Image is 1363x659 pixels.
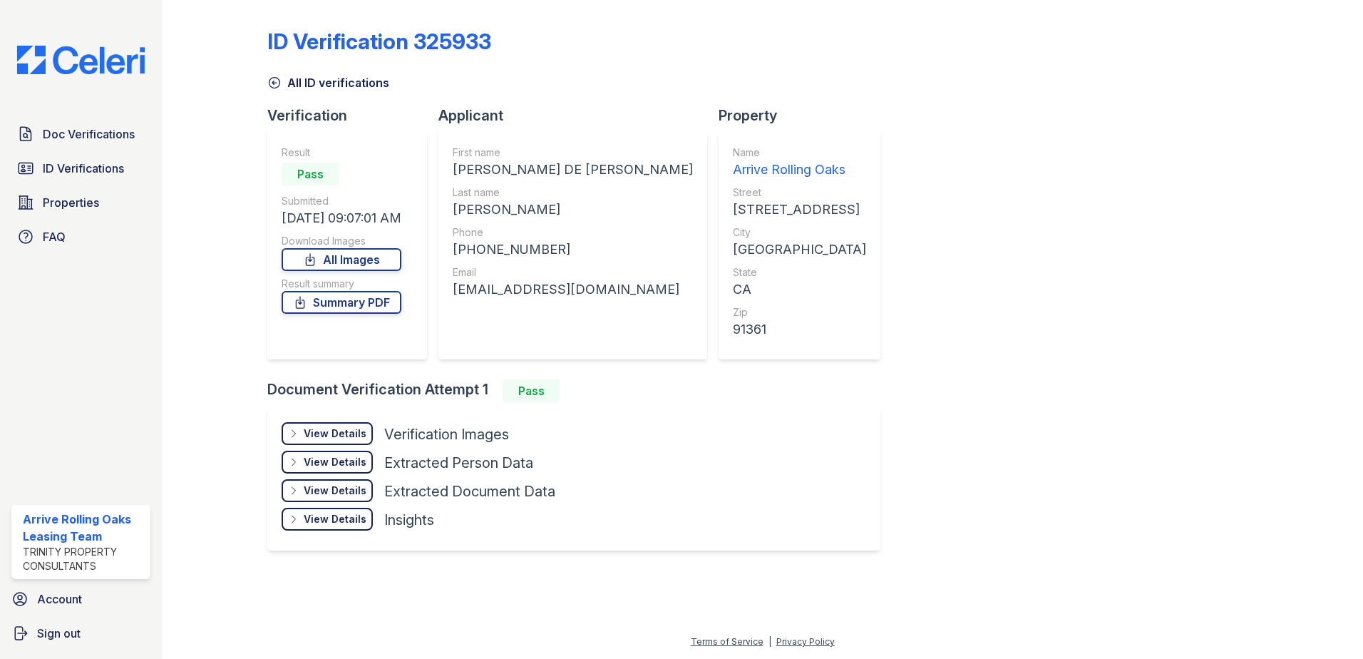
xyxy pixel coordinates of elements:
[733,185,866,200] div: Street
[384,424,509,444] div: Verification Images
[282,163,339,185] div: Pass
[453,225,693,240] div: Phone
[11,188,150,217] a: Properties
[304,484,366,498] div: View Details
[733,320,866,339] div: 91361
[453,145,693,160] div: First name
[384,510,434,530] div: Insights
[6,46,156,74] img: CE_Logo_Blue-a8612792a0a2168367f1c8372b55b34899dd931a85d93a1a3d3e32e68fde9ad4.png
[11,120,150,148] a: Doc Verifications
[304,455,366,469] div: View Details
[11,154,150,183] a: ID Verifications
[768,636,771,647] div: |
[733,265,866,280] div: State
[267,379,892,402] div: Document Verification Attempt 1
[282,291,401,314] a: Summary PDF
[453,185,693,200] div: Last name
[282,234,401,248] div: Download Images
[438,106,719,126] div: Applicant
[304,426,366,441] div: View Details
[267,106,438,126] div: Verification
[733,240,866,260] div: [GEOGRAPHIC_DATA]
[453,160,693,180] div: [PERSON_NAME] DE [PERSON_NAME]
[282,208,401,228] div: [DATE] 09:07:01 AM
[282,248,401,271] a: All Images
[733,160,866,180] div: Arrive Rolling Oaks
[267,29,491,54] div: ID Verification 325933
[37,625,81,642] span: Sign out
[23,545,145,573] div: Trinity Property Consultants
[43,194,99,211] span: Properties
[503,379,560,402] div: Pass
[37,591,82,608] span: Account
[453,240,693,260] div: [PHONE_NUMBER]
[691,636,763,647] a: Terms of Service
[733,280,866,300] div: CA
[453,265,693,280] div: Email
[733,225,866,240] div: City
[43,126,135,143] span: Doc Verifications
[282,145,401,160] div: Result
[776,636,835,647] a: Privacy Policy
[11,223,150,251] a: FAQ
[733,145,866,180] a: Name Arrive Rolling Oaks
[733,305,866,320] div: Zip
[6,619,156,648] a: Sign out
[282,194,401,208] div: Submitted
[6,585,156,613] a: Account
[43,228,66,245] span: FAQ
[384,481,555,501] div: Extracted Document Data
[453,200,693,220] div: [PERSON_NAME]
[384,453,533,473] div: Extracted Person Data
[43,160,124,177] span: ID Verifications
[267,74,389,91] a: All ID verifications
[733,200,866,220] div: [STREET_ADDRESS]
[719,106,892,126] div: Property
[282,277,401,291] div: Result summary
[304,512,366,526] div: View Details
[23,511,145,545] div: Arrive Rolling Oaks Leasing Team
[733,145,866,160] div: Name
[453,280,693,300] div: [EMAIL_ADDRESS][DOMAIN_NAME]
